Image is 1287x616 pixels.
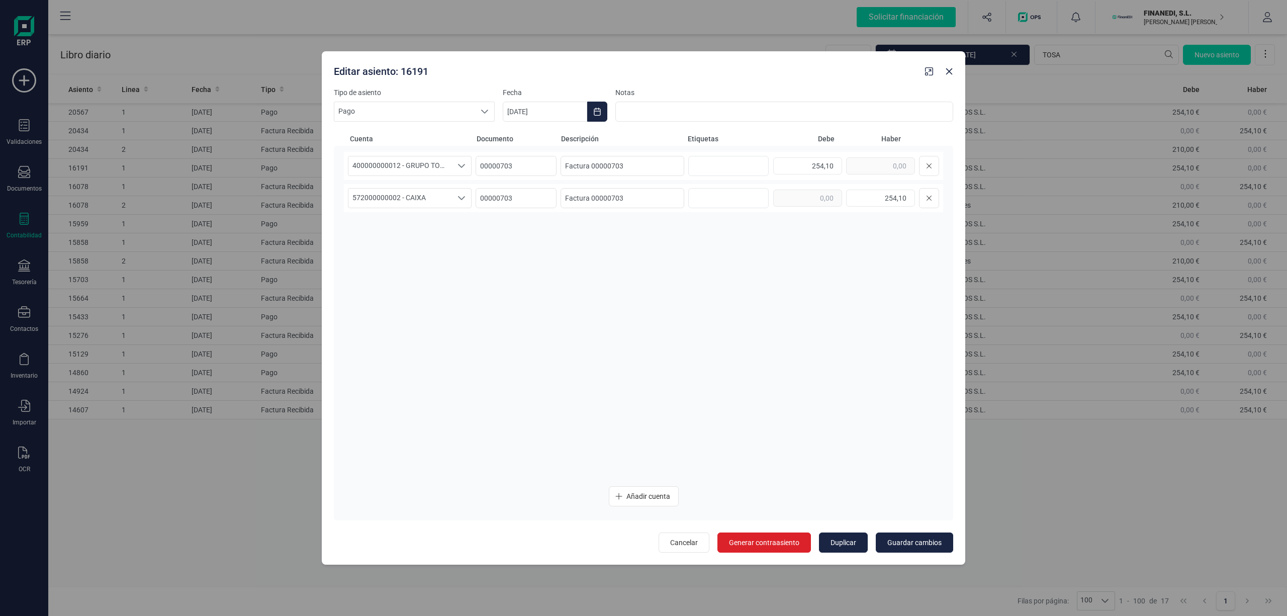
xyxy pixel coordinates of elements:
[503,87,607,98] label: Fecha
[688,134,768,144] span: Etiquetas
[772,134,835,144] span: Debe
[831,538,856,548] span: Duplicar
[717,533,811,553] button: Generar contraasiento
[773,190,842,207] input: 0,00
[609,486,679,506] button: Añadir cuenta
[670,538,698,548] span: Cancelar
[334,87,495,98] label: Tipo de asiento
[773,157,842,174] input: 0,00
[561,134,684,144] span: Descripción
[348,189,452,208] span: 572000000002 - CAIXA
[587,102,607,122] button: Choose Date
[659,533,709,553] button: Cancelar
[452,156,471,175] div: Seleccione una cuenta
[615,87,953,98] label: Notas
[626,491,670,501] span: Añadir cuenta
[876,533,953,553] button: Guardar cambios
[729,538,799,548] span: Generar contraasiento
[452,189,471,208] div: Seleccione una cuenta
[330,60,921,78] div: Editar asiento: 16191
[839,134,901,144] span: Haber
[348,156,452,175] span: 400000000012 - GRUPO TOSA INGENIEROS S.L.
[350,134,473,144] span: Cuenta
[477,134,557,144] span: Documento
[334,102,475,121] span: Pago
[846,190,915,207] input: 0,00
[846,157,915,174] input: 0,00
[819,533,868,553] button: Duplicar
[887,538,942,548] span: Guardar cambios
